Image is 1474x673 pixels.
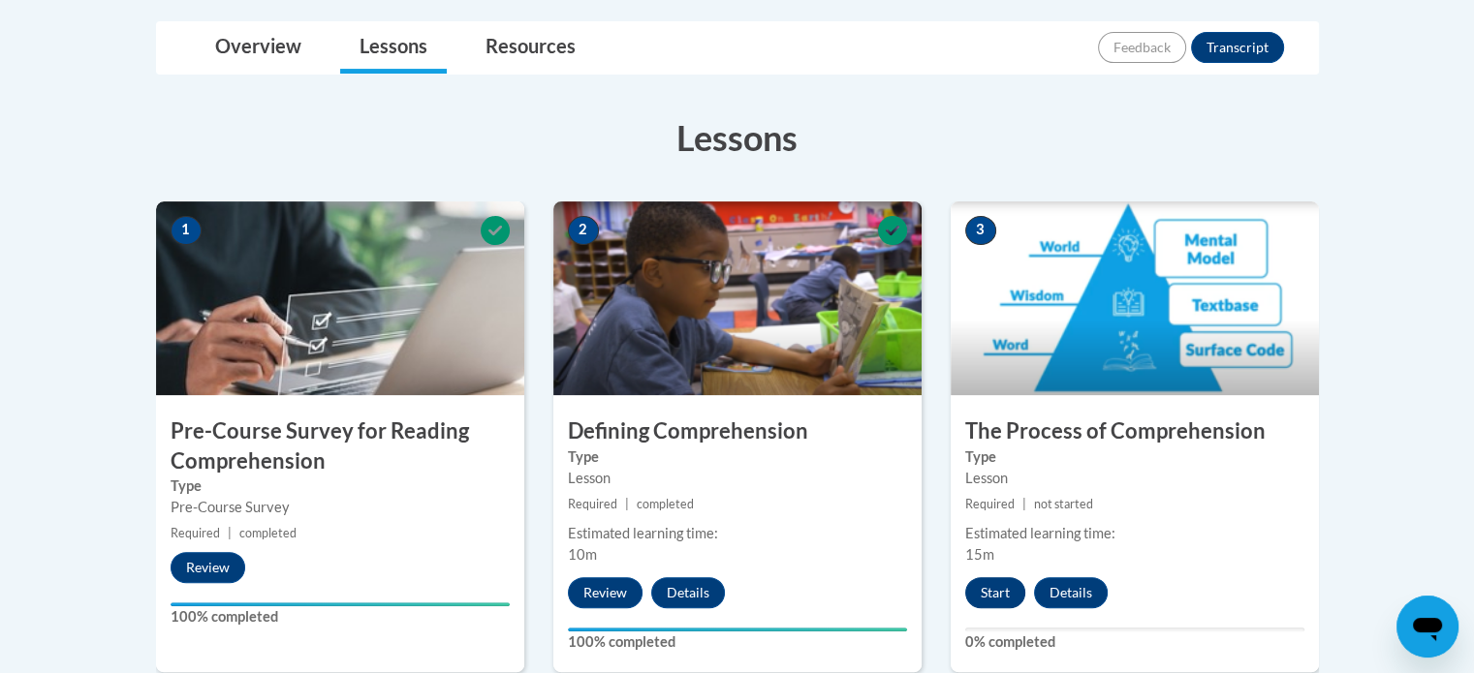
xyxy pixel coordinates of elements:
[196,22,321,74] a: Overview
[171,552,245,583] button: Review
[637,497,694,511] span: completed
[965,446,1304,468] label: Type
[1396,596,1458,658] iframe: Button to launch messaging window
[239,526,297,540] span: completed
[965,468,1304,489] div: Lesson
[568,627,907,631] div: Your progress
[340,22,447,74] a: Lessons
[156,201,524,395] img: Course Image
[228,526,232,540] span: |
[171,606,510,627] label: 100% completed
[965,497,1015,511] span: Required
[965,631,1304,653] label: 0% completed
[1022,497,1026,511] span: |
[568,546,597,563] span: 10m
[951,201,1319,395] img: Course Image
[171,216,202,245] span: 1
[171,497,510,518] div: Pre-Course Survey
[965,546,994,563] span: 15m
[965,577,1025,608] button: Start
[568,468,907,489] div: Lesson
[568,631,907,653] label: 100% completed
[965,523,1304,544] div: Estimated learning time:
[171,475,510,497] label: Type
[171,602,510,606] div: Your progress
[568,497,617,511] span: Required
[951,416,1319,446] h3: The Process of Comprehension
[1191,32,1284,63] button: Transcript
[156,416,524,476] h3: Pre-Course Survey for Reading Comprehension
[568,577,643,608] button: Review
[553,201,922,395] img: Course Image
[171,526,220,540] span: Required
[1098,32,1186,63] button: Feedback
[1034,577,1108,608] button: Details
[965,216,996,245] span: 3
[553,416,922,446] h3: Defining Comprehension
[651,577,725,608] button: Details
[568,216,599,245] span: 2
[568,523,907,544] div: Estimated learning time:
[156,113,1319,162] h3: Lessons
[1034,497,1093,511] span: not started
[466,22,595,74] a: Resources
[568,446,907,468] label: Type
[625,497,629,511] span: |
